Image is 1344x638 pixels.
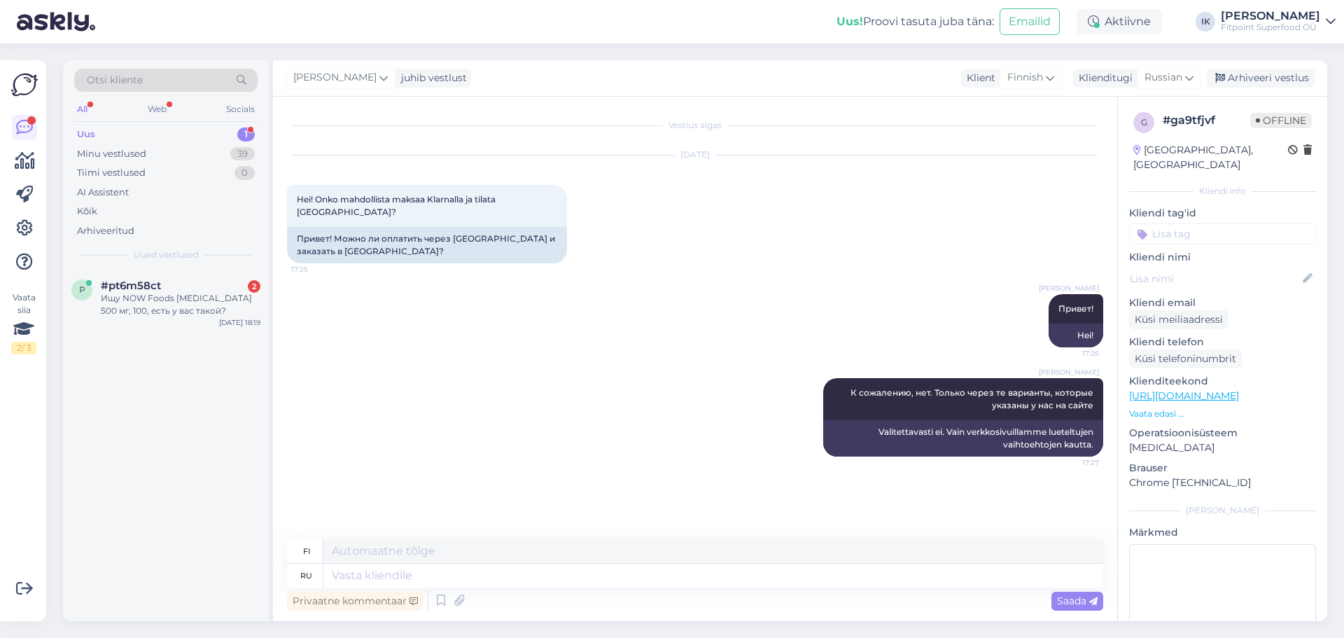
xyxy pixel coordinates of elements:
[287,148,1103,161] div: [DATE]
[1221,22,1320,33] div: Fitpoint Superfood OÜ
[1039,367,1099,377] span: [PERSON_NAME]
[1129,408,1316,420] p: Vaata edasi ...
[77,224,134,238] div: Arhiveeritud
[1058,303,1093,314] span: Привет!
[1129,426,1316,441] p: Operatsioonisüsteem
[134,249,199,261] span: Uued vestlused
[1129,525,1316,540] p: Märkmed
[291,264,344,275] span: 17:25
[1196,12,1215,32] div: IK
[234,166,255,180] div: 0
[1129,250,1316,265] p: Kliendi nimi
[77,166,146,180] div: Tiimi vestlused
[1144,70,1182,85] span: Russian
[297,194,498,217] span: Hei! Onko mahdollista maksaa Klarnalla ja tilata [GEOGRAPHIC_DATA]?
[823,420,1103,457] div: Valitettavasti ei. Vain verkkosivuillamme lueteltujen vaihtoehtojen kautta.
[248,280,260,293] div: 2
[1007,70,1043,85] span: Finnish
[1207,69,1315,88] div: Arhiveeri vestlus
[1221,11,1336,33] a: [PERSON_NAME]Fitpoint Superfood OÜ
[1046,457,1099,468] span: 17:27
[1073,71,1133,85] div: Klienditugi
[1129,349,1242,368] div: Küsi telefoninumbrit
[1141,117,1147,127] span: g
[11,291,36,354] div: Vaata siia
[1129,374,1316,389] p: Klienditeekond
[219,317,260,328] div: [DATE] 18:19
[287,227,567,263] div: Привет! Можно ли оплатить через [GEOGRAPHIC_DATA] и заказать в [GEOGRAPHIC_DATA]?
[1049,324,1103,347] div: Hei!
[1129,185,1316,197] div: Kliendi info
[1000,8,1060,35] button: Emailid
[74,100,90,118] div: All
[303,539,310,563] div: fi
[1129,441,1316,455] p: [MEDICAL_DATA]
[101,279,161,292] span: #pt6m58ct
[293,70,377,85] span: [PERSON_NAME]
[961,71,995,85] div: Klient
[11,71,38,98] img: Askly Logo
[1129,223,1316,244] input: Lisa tag
[79,284,85,295] span: p
[300,564,312,588] div: ru
[395,71,467,85] div: juhib vestlust
[1250,113,1312,128] span: Offline
[836,13,994,30] div: Proovi tasuta juba täna:
[287,119,1103,132] div: Vestlus algas
[230,147,255,161] div: 39
[1130,271,1300,286] input: Lisa nimi
[1077,9,1162,34] div: Aktiivne
[287,592,423,611] div: Privaatne kommentaar
[1129,476,1316,490] p: Chrome [TECHNICAL_ID]
[1133,143,1288,172] div: [GEOGRAPHIC_DATA], [GEOGRAPHIC_DATA]
[77,186,129,200] div: AI Assistent
[1057,595,1098,607] span: Saada
[145,100,169,118] div: Web
[223,100,258,118] div: Socials
[850,387,1095,410] span: К сожалению, нет. Только через те варианты, которые указаны у нас на сайте
[1163,112,1250,129] div: # ga9tfjvf
[77,204,97,219] div: Kõik
[77,147,146,161] div: Minu vestlused
[1039,283,1099,293] span: [PERSON_NAME]
[1046,348,1099,359] span: 17:26
[1129,461,1316,476] p: Brauser
[1129,389,1239,402] a: [URL][DOMAIN_NAME]
[101,292,260,317] div: Ищу NOW Foods [MEDICAL_DATA] 500 мг, 100, есть у вас такой?
[1129,504,1316,517] div: [PERSON_NAME]
[87,73,143,88] span: Otsi kliente
[237,127,255,141] div: 1
[1129,335,1316,349] p: Kliendi telefon
[11,342,36,354] div: 2 / 3
[1129,296,1316,310] p: Kliendi email
[1129,206,1316,221] p: Kliendi tag'id
[77,127,95,141] div: Uus
[1129,310,1228,329] div: Küsi meiliaadressi
[1221,11,1320,22] div: [PERSON_NAME]
[836,15,863,28] b: Uus!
